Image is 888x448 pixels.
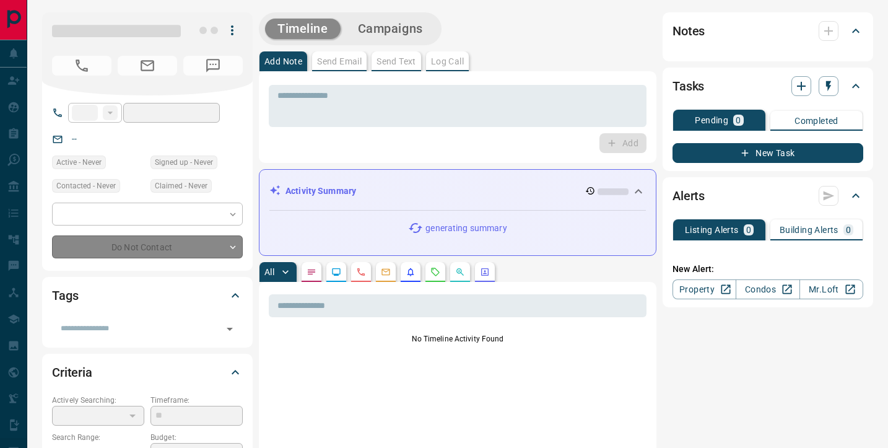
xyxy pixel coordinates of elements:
div: Tags [52,281,243,310]
p: Completed [794,116,838,125]
p: Actively Searching: [52,395,144,406]
button: Open [221,320,238,338]
h2: Tasks [673,76,704,96]
svg: Emails [381,267,391,277]
h2: Notes [673,21,705,41]
h2: Tags [52,286,78,305]
button: Campaigns [346,19,435,39]
a: Condos [736,279,799,299]
a: Mr.Loft [799,279,863,299]
span: No Email [118,56,177,76]
button: Timeline [265,19,341,39]
a: -- [72,134,77,144]
p: Budget: [150,432,243,443]
a: Property [673,279,736,299]
p: Pending [695,116,728,125]
p: All [264,268,274,276]
svg: Notes [307,267,316,277]
p: 0 [846,226,851,234]
p: 0 [746,226,751,234]
h2: Criteria [52,362,92,382]
span: Contacted - Never [56,180,116,192]
p: New Alert: [673,263,863,276]
div: Do Not Contact [52,235,243,258]
span: Active - Never [56,156,102,169]
p: 0 [736,116,741,125]
p: generating summary [425,222,507,235]
div: Tasks [673,71,863,101]
p: Timeframe: [150,395,243,406]
span: No Number [52,56,111,76]
p: No Timeline Activity Found [269,333,646,345]
div: Alerts [673,181,863,211]
svg: Lead Browsing Activity [331,267,341,277]
div: Activity Summary [269,180,646,203]
span: Signed up - Never [155,156,213,169]
p: Add Note [264,57,302,66]
button: New Task [673,143,863,163]
h2: Alerts [673,186,705,206]
p: Listing Alerts [685,226,739,234]
svg: Opportunities [455,267,465,277]
svg: Requests [430,267,440,277]
p: Building Alerts [780,226,838,234]
span: No Number [183,56,243,76]
span: Claimed - Never [155,180,207,192]
div: Criteria [52,358,243,387]
svg: Listing Alerts [406,267,416,277]
p: Activity Summary [285,185,356,198]
div: Notes [673,16,863,46]
p: Search Range: [52,432,144,443]
svg: Agent Actions [480,267,490,277]
svg: Calls [356,267,366,277]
